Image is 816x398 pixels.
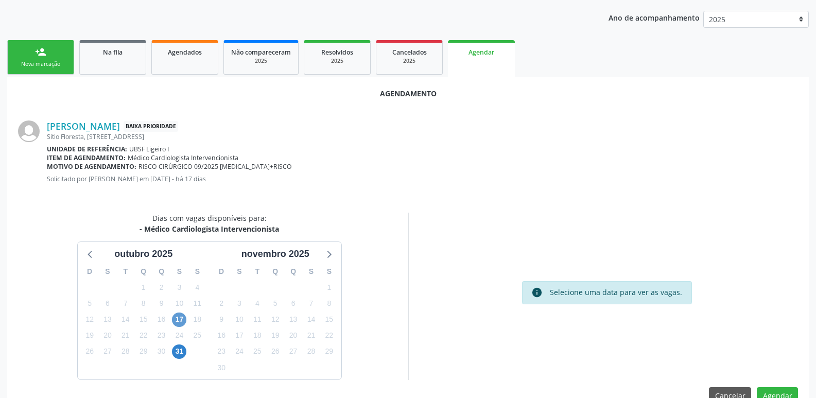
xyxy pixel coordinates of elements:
span: terça-feira, 21 de outubro de 2025 [118,328,133,343]
span: segunda-feira, 20 de outubro de 2025 [100,328,115,343]
div: D [213,264,231,280]
div: S [170,264,188,280]
div: S [231,264,249,280]
span: sexta-feira, 21 de novembro de 2025 [304,328,318,343]
span: sábado, 22 de novembro de 2025 [322,328,336,343]
span: segunda-feira, 6 de outubro de 2025 [100,296,115,310]
span: terça-feira, 11 de novembro de 2025 [250,313,265,327]
div: Selecione uma data para ver as vagas. [550,287,682,298]
span: quarta-feira, 26 de novembro de 2025 [268,344,283,359]
span: terça-feira, 28 de outubro de 2025 [118,344,133,359]
b: Motivo de agendamento: [47,162,136,171]
i: info [531,287,543,298]
span: sábado, 29 de novembro de 2025 [322,344,336,359]
span: quarta-feira, 5 de novembro de 2025 [268,296,283,310]
p: Ano de acompanhamento [609,11,700,24]
span: quarta-feira, 22 de outubro de 2025 [136,328,151,343]
span: sexta-feira, 24 de outubro de 2025 [172,328,186,343]
div: Dias com vagas disponíveis para: [140,213,279,234]
p: Solicitado por [PERSON_NAME] em [DATE] - há 17 dias [47,175,798,183]
span: quinta-feira, 20 de novembro de 2025 [286,328,301,343]
span: quarta-feira, 29 de outubro de 2025 [136,344,151,359]
a: [PERSON_NAME] [47,120,120,132]
div: novembro 2025 [237,247,314,261]
span: Agendar [468,48,494,57]
div: S [99,264,117,280]
div: outubro 2025 [110,247,177,261]
div: T [248,264,266,280]
span: quinta-feira, 27 de novembro de 2025 [286,344,301,359]
b: Unidade de referência: [47,145,127,153]
span: segunda-feira, 17 de novembro de 2025 [232,328,247,343]
span: domingo, 26 de outubro de 2025 [82,344,97,359]
span: segunda-feira, 10 de novembro de 2025 [232,313,247,327]
span: quarta-feira, 12 de novembro de 2025 [268,313,283,327]
span: domingo, 19 de outubro de 2025 [82,328,97,343]
div: Q [284,264,302,280]
span: sábado, 8 de novembro de 2025 [322,296,336,310]
span: domingo, 2 de novembro de 2025 [214,296,229,310]
div: Q [134,264,152,280]
span: quarta-feira, 8 de outubro de 2025 [136,296,151,310]
div: D [81,264,99,280]
span: Na fila [103,48,123,57]
span: sábado, 18 de outubro de 2025 [190,313,204,327]
span: quinta-feira, 13 de novembro de 2025 [286,313,301,327]
div: S [320,264,338,280]
span: domingo, 30 de novembro de 2025 [214,360,229,375]
span: terça-feira, 18 de novembro de 2025 [250,328,265,343]
span: quinta-feira, 9 de outubro de 2025 [154,296,169,310]
div: Agendamento [18,88,798,99]
span: quinta-feira, 6 de novembro de 2025 [286,296,301,310]
span: UBSF Ligeiro I [129,145,169,153]
div: S [302,264,320,280]
span: terça-feira, 14 de outubro de 2025 [118,313,133,327]
span: segunda-feira, 27 de outubro de 2025 [100,344,115,359]
span: quinta-feira, 23 de outubro de 2025 [154,328,169,343]
span: sexta-feira, 3 de outubro de 2025 [172,280,186,295]
span: Agendados [168,48,202,57]
span: segunda-feira, 3 de novembro de 2025 [232,296,247,310]
span: sábado, 4 de outubro de 2025 [190,280,204,295]
span: sábado, 11 de outubro de 2025 [190,296,204,310]
span: Resolvidos [321,48,353,57]
span: sexta-feira, 14 de novembro de 2025 [304,313,318,327]
span: Cancelados [392,48,427,57]
span: domingo, 9 de novembro de 2025 [214,313,229,327]
div: T [116,264,134,280]
div: Nova marcação [15,60,66,68]
span: quarta-feira, 19 de novembro de 2025 [268,328,283,343]
div: S [188,264,206,280]
div: Q [152,264,170,280]
span: terça-feira, 4 de novembro de 2025 [250,296,265,310]
span: sábado, 25 de outubro de 2025 [190,328,204,343]
span: Médico Cardiologista Intervencionista [128,153,238,162]
span: terça-feira, 25 de novembro de 2025 [250,344,265,359]
span: sexta-feira, 17 de outubro de 2025 [172,313,186,327]
span: Não compareceram [231,48,291,57]
div: - Médico Cardiologista Intervencionista [140,223,279,234]
b: Item de agendamento: [47,153,126,162]
span: Baixa Prioridade [124,121,178,132]
div: Sitio Floresta, [STREET_ADDRESS] [47,132,798,141]
div: 2025 [311,57,363,65]
div: person_add [35,46,46,58]
span: domingo, 12 de outubro de 2025 [82,313,97,327]
span: quarta-feira, 1 de outubro de 2025 [136,280,151,295]
span: RISCO CIRÚRGICO 09/2025 [MEDICAL_DATA]+RISCO [138,162,292,171]
span: segunda-feira, 13 de outubro de 2025 [100,313,115,327]
span: quinta-feira, 30 de outubro de 2025 [154,344,169,359]
span: domingo, 23 de novembro de 2025 [214,344,229,359]
span: domingo, 5 de outubro de 2025 [82,296,97,310]
span: sexta-feira, 31 de outubro de 2025 [172,344,186,359]
span: quinta-feira, 16 de outubro de 2025 [154,313,169,327]
span: sexta-feira, 28 de novembro de 2025 [304,344,318,359]
span: terça-feira, 7 de outubro de 2025 [118,296,133,310]
span: sábado, 15 de novembro de 2025 [322,313,336,327]
span: sábado, 1 de novembro de 2025 [322,280,336,295]
span: segunda-feira, 24 de novembro de 2025 [232,344,247,359]
span: sexta-feira, 7 de novembro de 2025 [304,296,318,310]
img: img [18,120,40,142]
span: quarta-feira, 15 de outubro de 2025 [136,313,151,327]
span: sexta-feira, 10 de outubro de 2025 [172,296,186,310]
